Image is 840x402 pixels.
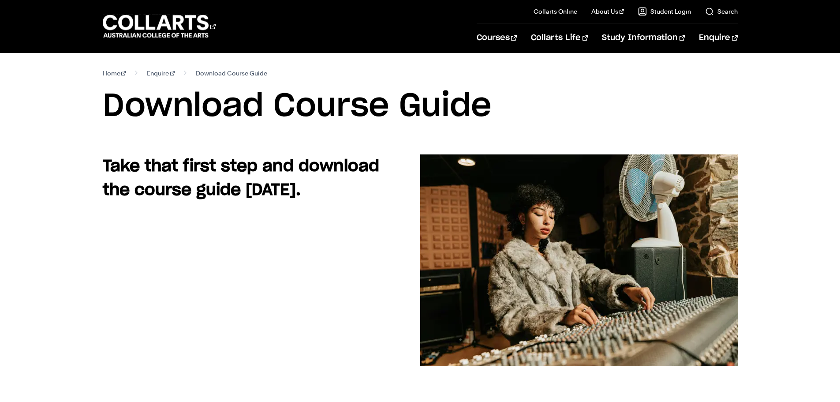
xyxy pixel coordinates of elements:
a: Courses [477,23,517,53]
a: Enquire [147,67,175,79]
a: Collarts Life [531,23,588,53]
h1: Download Course Guide [103,86,738,126]
div: Go to homepage [103,14,216,39]
strong: Take that first step and download the course guide [DATE]. [103,158,379,198]
a: About Us [591,7,624,16]
a: Collarts Online [534,7,577,16]
span: Download Course Guide [196,67,267,79]
a: Study Information [602,23,685,53]
a: Search [705,7,738,16]
a: Home [103,67,126,79]
a: Student Login [638,7,691,16]
a: Enquire [699,23,737,53]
